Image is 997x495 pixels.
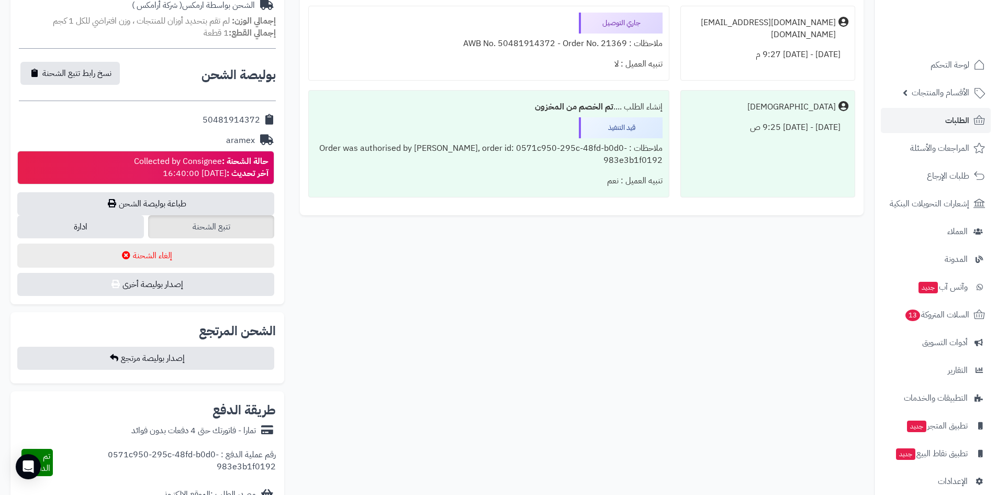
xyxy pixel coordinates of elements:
[204,27,276,39] small: 1 قطعة
[904,307,969,322] span: السلات المتروكة
[17,244,274,268] button: إلغاء الشحنة
[881,163,991,189] a: طلبات الإرجاع
[212,404,276,416] h2: طريقة الدفع
[917,280,968,294] span: وآتس آب
[881,413,991,438] a: تطبيق المتجرجديد
[948,363,968,378] span: التقارير
[148,215,275,238] a: تتبع الشحنة
[535,101,613,113] b: تم الخصم من المخزون
[927,169,969,183] span: طلبات الإرجاع
[232,15,276,27] strong: إجمالي الوزن:
[20,62,120,85] button: نسخ رابط تتبع الشحنة
[895,446,968,461] span: تطبيق نقاط البيع
[881,274,991,300] a: وآتس آبجديد
[222,155,268,168] strong: حالة الشحنة :
[912,85,969,100] span: الأقسام والمنتجات
[687,117,848,138] div: [DATE] - [DATE] 9:25 ص
[947,224,968,239] span: العملاء
[896,448,915,460] span: جديد
[938,474,968,489] span: الإعدادات
[579,117,663,138] div: قيد التنفيذ
[226,135,255,147] div: aramex
[17,192,274,215] a: طباعة بوليصة الشحن
[17,273,274,296] button: إصدار بوليصة أخرى
[922,335,968,350] span: أدوات التسويق
[315,138,662,171] div: ملاحظات : Order was authorised by [PERSON_NAME], order id: 0571c950-295c-48fd-b0d0-983e3b1f0192
[907,421,926,432] span: جديد
[918,282,938,293] span: جديد
[910,141,969,156] span: المراجعات والأسئلة
[881,108,991,133] a: الطلبات
[881,386,991,411] a: التطبيقات والخدمات
[227,167,268,180] strong: آخر تحديث :
[904,391,968,405] span: التطبيقات والخدمات
[315,171,662,191] div: تنبيه العميل : نعم
[315,34,662,54] div: ملاحظات : AWB No. 50481914372 - Order No. 21369
[579,13,663,34] div: جاري التوصيل
[881,358,991,383] a: التقارير
[229,27,276,39] strong: إجمالي القطع:
[890,196,969,211] span: إشعارات التحويلات البنكية
[881,469,991,494] a: الإعدادات
[42,67,111,80] span: نسخ رابط تتبع الشحنة
[881,219,991,244] a: العملاء
[747,101,836,113] div: [DEMOGRAPHIC_DATA]
[17,347,274,370] button: إصدار بوليصة مرتجع
[315,54,662,74] div: تنبيه العميل : لا
[131,425,256,437] div: تمارا - فاتورتك حتى 4 دفعات بدون فوائد
[199,325,276,337] h2: الشحن المرتجع
[905,310,920,321] span: 13
[906,419,968,433] span: تطبيق المتجر
[687,17,836,41] div: [DOMAIN_NAME][EMAIL_ADDRESS][DOMAIN_NAME]
[315,97,662,117] div: إنشاء الطلب ....
[881,330,991,355] a: أدوات التسويق
[945,252,968,267] span: المدونة
[881,441,991,466] a: تطبيق نقاط البيعجديد
[881,136,991,161] a: المراجعات والأسئلة
[945,113,969,128] span: الطلبات
[881,247,991,272] a: المدونة
[53,15,230,27] span: لم تقم بتحديد أوزان للمنتجات ، وزن افتراضي للكل 1 كجم
[881,302,991,327] a: السلات المتروكة13
[931,58,969,72] span: لوحة التحكم
[881,191,991,216] a: إشعارات التحويلات البنكية
[881,52,991,78] a: لوحة التحكم
[134,156,268,180] div: Collected by Consignee [DATE] 16:40:00
[33,450,50,475] span: تم الدفع
[16,454,41,479] div: Open Intercom Messenger
[203,114,260,126] div: 50481914372
[53,449,276,476] div: رقم عملية الدفع : 0571c950-295c-48fd-b0d0-983e3b1f0192
[687,45,848,65] div: [DATE] - [DATE] 9:27 م
[201,69,276,81] h2: بوليصة الشحن
[17,215,144,238] a: ادارة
